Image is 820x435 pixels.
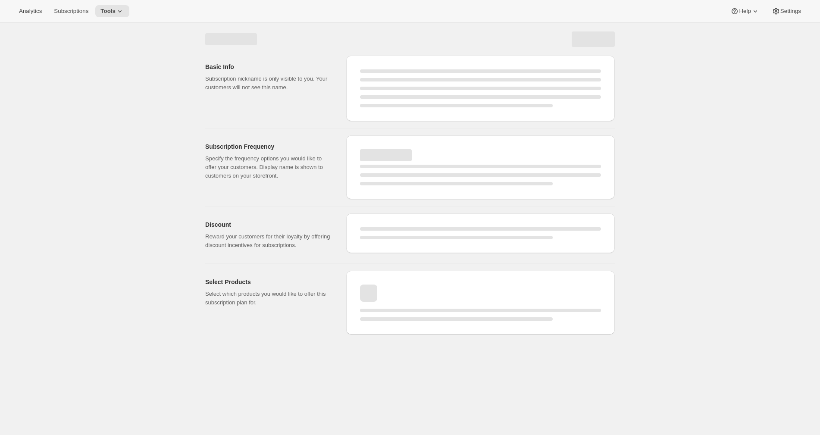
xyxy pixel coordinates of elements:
button: Help [725,5,764,17]
p: Reward your customers for their loyalty by offering discount incentives for subscriptions. [205,232,332,250]
span: Analytics [19,8,42,15]
p: Subscription nickname is only visible to you. Your customers will not see this name. [205,75,332,92]
h2: Discount [205,220,332,229]
h2: Basic Info [205,63,332,71]
span: Subscriptions [54,8,88,15]
span: Help [739,8,751,15]
button: Tools [95,5,129,17]
h2: Select Products [205,278,332,286]
p: Specify the frequency options you would like to offer your customers. Display name is shown to cu... [205,154,332,180]
span: Tools [100,8,116,15]
button: Analytics [14,5,47,17]
p: Select which products you would like to offer this subscription plan for. [205,290,332,307]
span: Settings [780,8,801,15]
div: Page loading [195,23,625,338]
h2: Subscription Frequency [205,142,332,151]
button: Settings [767,5,806,17]
button: Subscriptions [49,5,94,17]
